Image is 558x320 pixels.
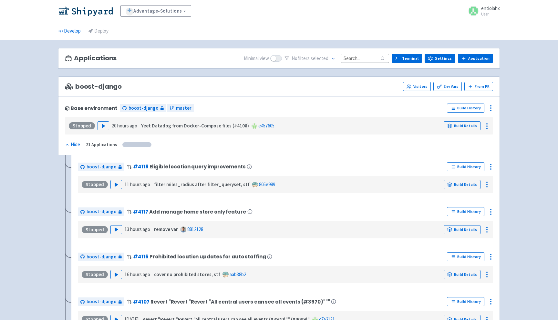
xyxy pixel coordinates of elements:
a: Build History [447,207,484,216]
button: From PR [464,82,493,91]
span: boost-django [129,105,159,112]
a: boost-django [78,253,124,261]
img: Shipyard logo [58,6,113,16]
span: boost-django [87,208,117,215]
button: Play [110,225,122,234]
span: Add manage home store only feature [149,209,246,215]
span: boost-django [65,83,122,90]
strong: Yeet Datadog from Docker-Compose files (#4108) [141,123,249,129]
button: Play [110,270,122,279]
a: Visitors [403,82,431,91]
time: 13 hours ago [125,226,150,232]
a: Develop [58,22,81,40]
span: boost-django [87,298,117,305]
input: Search... [341,54,389,63]
a: Build Details [444,225,480,234]
a: #4117 [133,208,148,215]
a: #4107 [133,298,149,305]
a: boost-django [78,163,124,171]
span: boost-django [87,253,117,261]
a: Build History [447,162,484,171]
a: aab38b2 [230,271,246,277]
span: No filter s [292,55,328,62]
a: Advantage-Solutions [120,5,191,17]
div: Stopped [82,226,108,233]
div: 21 Applications [86,141,117,148]
strong: filter miles_radius after filter_queryset, stf [154,181,250,187]
a: boost-django [120,104,166,113]
a: Build History [447,104,484,113]
a: boost-django [78,297,124,306]
a: Settings [425,54,455,63]
div: Base environment [65,105,117,111]
a: Application [458,54,493,63]
span: selected [311,55,328,61]
a: Build Details [444,180,480,189]
h3: Applications [65,55,117,62]
a: 8812128 [187,226,203,232]
button: Hide [65,141,81,148]
time: 16 hours ago [125,271,150,277]
time: 11 hours ago [125,181,150,187]
a: Build History [447,297,484,306]
span: master [176,105,191,112]
small: User [481,12,500,16]
span: Minimal view [244,55,269,62]
a: #4118 [133,163,148,170]
span: Revert "Revert "Revert "All central users can see all events (#3970)""" [150,299,330,305]
div: Stopped [82,181,108,188]
a: boost-django [78,207,124,216]
a: Env Vars [433,82,462,91]
a: #4116 [133,253,148,260]
div: Stopped [82,271,108,278]
span: Prohibited location updates for auto staffing [150,254,266,259]
span: boost-django [87,163,117,171]
div: Stopped [69,122,95,129]
a: entiolahx User [464,6,500,16]
div: Hide [65,141,80,148]
a: Build Details [444,121,480,130]
a: Build History [447,252,484,261]
button: Play [98,121,109,130]
strong: remove var [154,226,178,232]
a: Build Details [444,270,480,279]
a: Terminal [392,54,422,63]
a: 805e989 [259,181,275,187]
span: Eligible location query improvements [150,164,245,169]
span: entiolahx [481,5,500,11]
button: Play [110,180,122,189]
strong: cover no prohibited stores, stf [154,271,220,277]
time: 20 hours ago [112,123,137,129]
a: e457605 [258,123,274,129]
a: Deploy [88,22,108,40]
a: master [167,104,194,113]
